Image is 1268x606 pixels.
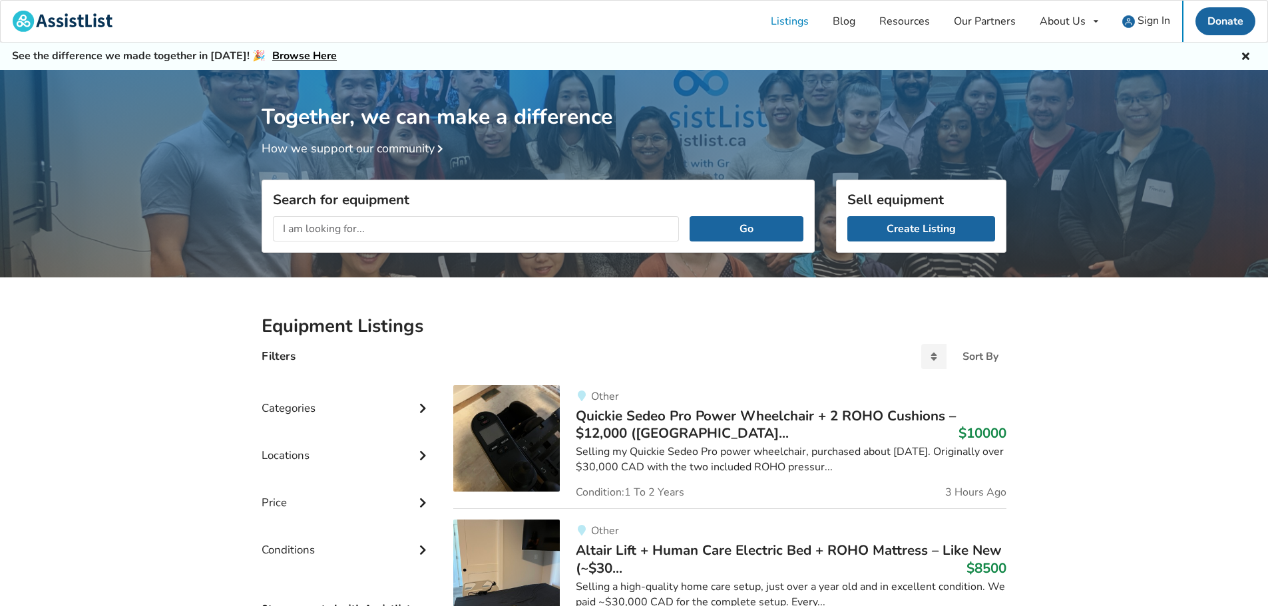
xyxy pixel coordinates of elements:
a: Blog [821,1,867,42]
h3: $10000 [958,424,1006,442]
input: I am looking for... [273,216,679,241]
span: Sign In [1138,13,1170,28]
span: 3 Hours Ago [945,487,1006,498]
div: Categories [262,375,432,422]
a: user icon Sign In [1110,1,1182,42]
h1: Together, we can make a difference [262,70,1006,130]
span: Other [591,389,619,404]
h3: $8500 [966,559,1006,577]
h3: Search for equipment [273,191,803,208]
div: Sort By [962,351,998,362]
img: assistlist-logo [13,11,112,32]
div: Price [262,469,432,516]
span: Altair Lift + Human Care Electric Bed + ROHO Mattress – Like New (~$30... [576,541,1002,577]
h5: See the difference we made together in [DATE]! 🎉 [12,49,337,63]
span: Quickie Sedeo Pro Power Wheelchair + 2 ROHO Cushions – $12,000 ([GEOGRAPHIC_DATA]... [576,406,956,442]
div: Selling my Quickie Sedeo Pro power wheelchair, purchased about [DATE]. Originally over $30,000 CA... [576,444,1006,475]
a: Browse Here [272,49,337,63]
h3: Sell equipment [847,191,995,208]
a: Create Listing [847,216,995,241]
div: Conditions [262,516,432,563]
h2: Equipment Listings [262,315,1006,338]
div: About Us [1040,16,1086,27]
img: mobility-quickie sedeo pro power wheelchair + 2 roho cushions – $12,000 (port alberni, bc) [453,385,560,492]
a: How we support our community [262,140,448,156]
a: Our Partners [942,1,1028,42]
a: Resources [867,1,942,42]
span: Condition: 1 To 2 Years [576,487,684,498]
a: mobility-quickie sedeo pro power wheelchair + 2 roho cushions – $12,000 (port alberni, bc)OtherQu... [453,385,1006,509]
span: Other [591,524,619,538]
button: Go [690,216,803,241]
a: Donate [1195,7,1255,35]
div: Locations [262,422,432,469]
a: Listings [759,1,821,42]
img: user icon [1122,15,1135,28]
h4: Filters [262,349,296,364]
